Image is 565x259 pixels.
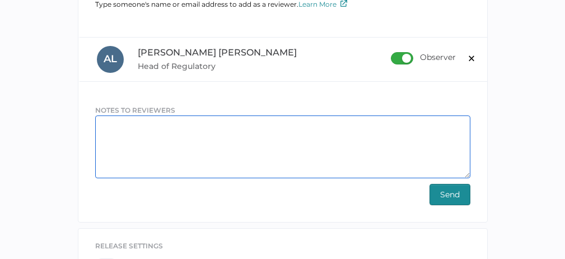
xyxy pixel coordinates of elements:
div: Observer [391,52,456,64]
span: Head of Regulatory [138,59,391,73]
span: release settings [95,242,163,250]
span: Send [440,184,460,205]
span: NOTES TO REVIEWERS [95,106,175,114]
span: [PERSON_NAME] [PERSON_NAME] [138,47,297,58]
span: × [467,48,476,66]
button: Send [429,184,470,205]
span: A L [104,53,117,65]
